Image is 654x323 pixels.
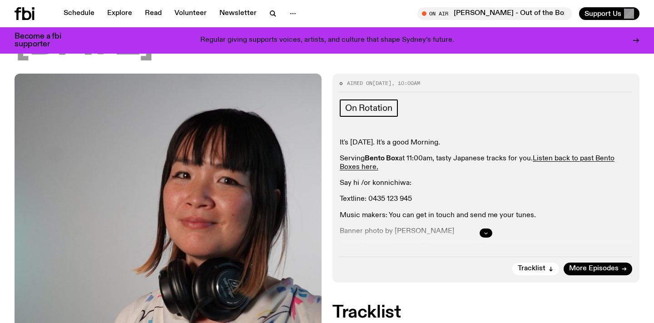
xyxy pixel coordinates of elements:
strong: Bento Box [365,155,399,162]
span: Tracklist [518,265,545,272]
span: , 10:00am [391,80,420,87]
p: Textline: 0435 123 945 [340,195,632,204]
a: Newsletter [214,7,262,20]
span: [DATE] [372,80,391,87]
span: Support Us [585,10,621,18]
a: Schedule [58,7,100,20]
span: Aired on [347,80,372,87]
a: More Episodes [564,263,632,275]
button: Support Us [579,7,639,20]
span: On Rotation [345,103,392,113]
p: Say hi /or konnichiwa: [340,179,632,188]
h3: Become a fbi supporter [15,33,73,48]
h2: Tracklist [332,304,639,321]
a: Volunteer [169,7,212,20]
a: Explore [102,7,138,20]
button: On Air[PERSON_NAME] - Out of the Box [417,7,572,20]
button: Tracklist [512,263,559,275]
a: Read [139,7,167,20]
p: Serving at 11:00am, tasty Japanese tracks for you. [340,154,632,172]
p: It's [DATE]. It's a good Morning. [340,139,632,147]
p: Music makers: You can get in touch and send me your tunes. [340,211,632,220]
p: Regular giving supports voices, artists, and culture that shape Sydney’s future. [200,36,454,45]
a: On Rotation [340,99,398,117]
span: More Episodes [569,265,619,272]
span: [DATE] [15,22,154,63]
